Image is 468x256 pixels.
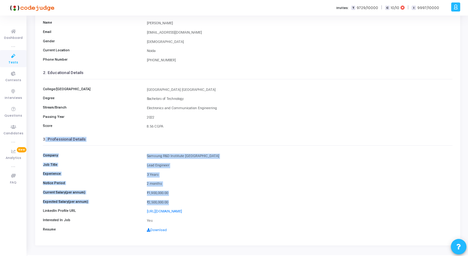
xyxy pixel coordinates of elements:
div: [PHONE_NUMBER] [144,58,456,63]
div: 2022 [144,115,456,120]
span: FAQ [10,180,16,185]
div: Bachelors of Technology [144,96,456,102]
h6: Job Title [40,163,144,167]
h6: Degree [40,96,144,100]
h6: Expected Salary(per annum) [40,200,144,204]
h6: Phone Number [40,58,144,62]
h3: 2. Educational Details [43,70,452,75]
h6: Stream/Branch [40,105,144,109]
span: Candidates [3,131,23,136]
div: Samsung R&D Institute [GEOGRAPHIC_DATA] [144,154,456,159]
h3: 3. Professional Details [43,137,452,142]
div: [GEOGRAPHIC_DATA] [GEOGRAPHIC_DATA] [144,87,456,93]
label: Invites: [336,5,349,11]
span: 9997/10000 [417,5,439,11]
h6: College/[GEOGRAPHIC_DATA] [40,87,144,91]
span: C [385,6,389,10]
span: I [412,6,416,10]
span: Tests [8,60,18,65]
div: [EMAIL_ADDRESS][DOMAIN_NAME] [144,30,456,35]
div: [PERSON_NAME] [144,21,456,26]
div: 3 Years [144,172,456,178]
a: Download [147,228,167,232]
span: Interviews [5,95,22,101]
a: [URL][DOMAIN_NAME] [147,209,182,213]
div: ₹1,900,000.00 [144,191,456,196]
h6: Passing Year [40,115,144,119]
div: Lead Engineer [144,163,456,168]
h6: Notice Period [40,181,144,185]
span: | [381,4,382,11]
h6: Name [40,21,144,25]
h6: Current Salary(per annum) [40,190,144,194]
div: Yes [144,218,456,224]
img: logo [8,2,54,14]
h6: Resume [40,227,144,231]
h6: Current Location [40,48,144,52]
h6: Interested In Job [40,218,144,222]
span: Analytics [6,156,21,161]
span: T [351,6,355,10]
span: 10/10 [391,5,399,11]
span: Questions [4,113,22,119]
span: New [17,147,26,152]
div: [DEMOGRAPHIC_DATA] [144,40,456,45]
h6: Score [40,124,144,128]
span: Contests [5,78,21,83]
div: ₹2,500,000.00 [144,200,456,205]
span: 9729/10000 [357,5,378,11]
h6: Experience [40,172,144,176]
h6: Company [40,153,144,157]
div: Electronics and Communication Engineering [144,106,456,111]
h6: Gender [40,39,144,43]
span: | [408,4,409,11]
h6: Email [40,30,144,34]
div: Noida [144,49,456,54]
div: 8.56 CGPA [144,124,456,129]
h6: LinkedIn Profile URL [40,209,144,213]
span: Dashboard [4,35,23,41]
div: 2 months [144,181,456,187]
